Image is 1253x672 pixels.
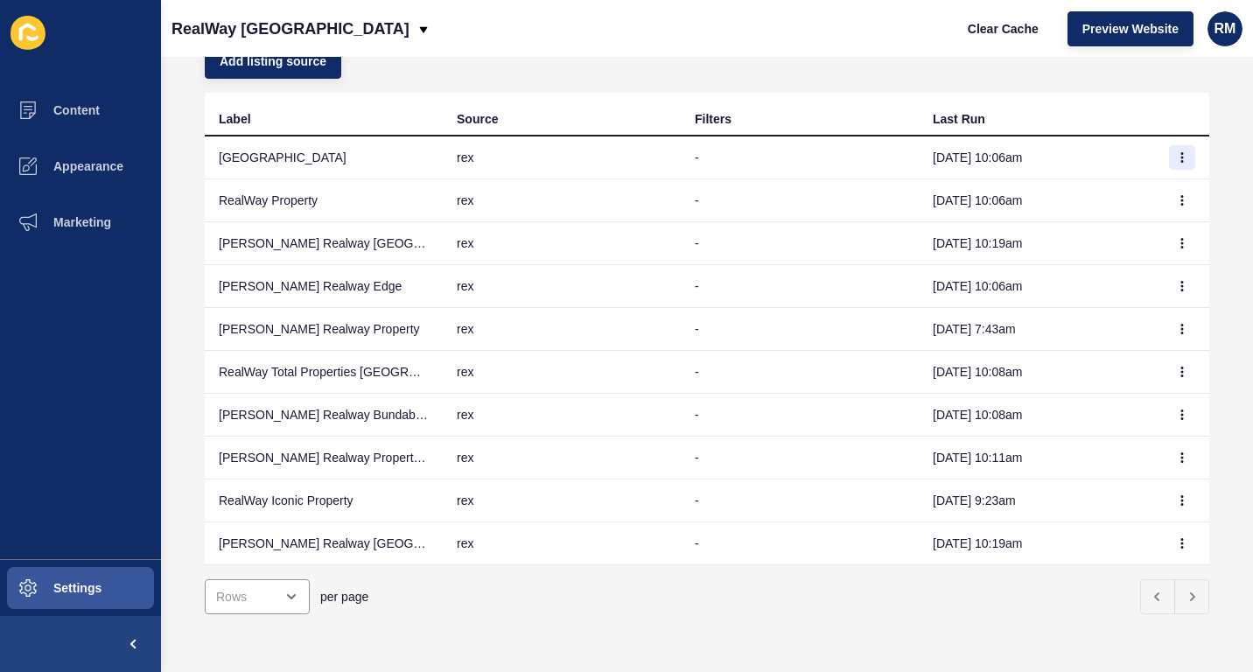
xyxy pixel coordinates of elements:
td: RealWay Total Properties [GEOGRAPHIC_DATA] [205,351,443,394]
td: - [681,351,919,394]
td: - [681,522,919,565]
td: [PERSON_NAME] Realway [GEOGRAPHIC_DATA] [205,222,443,265]
td: [DATE] 10:11am [919,437,1157,479]
span: per page [320,588,368,605]
div: Label [219,110,251,128]
td: - [681,222,919,265]
td: rex [443,479,681,522]
td: [PERSON_NAME] Realway Property [205,308,443,351]
td: [DATE] 10:06am [919,179,1157,222]
td: [DATE] 10:08am [919,394,1157,437]
td: - [681,437,919,479]
span: Preview Website [1082,20,1179,38]
td: [PERSON_NAME] Realway Bundaberg [205,394,443,437]
td: [DATE] 10:06am [919,265,1157,308]
div: open menu [205,579,310,614]
td: - [681,394,919,437]
button: Preview Website [1067,11,1193,46]
td: rex [443,265,681,308]
td: [PERSON_NAME] Realway [GEOGRAPHIC_DATA] [205,522,443,565]
td: RealWay Property [205,179,443,222]
td: rex [443,308,681,351]
td: [PERSON_NAME] Realway Property Partners [GEOGRAPHIC_DATA] [205,437,443,479]
td: - [681,136,919,179]
td: [DATE] 7:43am [919,308,1157,351]
td: rex [443,522,681,565]
td: - [681,479,919,522]
div: Last Run [933,110,985,128]
td: - [681,265,919,308]
td: - [681,308,919,351]
td: rex [443,136,681,179]
p: RealWay [GEOGRAPHIC_DATA] [171,7,409,51]
td: [DATE] 9:23am [919,479,1157,522]
span: RM [1214,20,1236,38]
td: rex [443,394,681,437]
td: [PERSON_NAME] Realway Edge [205,265,443,308]
td: rex [443,222,681,265]
td: [GEOGRAPHIC_DATA] [205,136,443,179]
td: rex [443,179,681,222]
td: RealWay Iconic Property [205,479,443,522]
button: Add listing source [205,44,341,79]
td: [DATE] 10:08am [919,351,1157,394]
span: Clear Cache [968,20,1039,38]
td: [DATE] 10:19am [919,222,1157,265]
button: Clear Cache [953,11,1053,46]
div: Filters [695,110,731,128]
td: rex [443,437,681,479]
td: [DATE] 10:06am [919,136,1157,179]
td: rex [443,351,681,394]
td: - [681,179,919,222]
span: Add listing source [220,52,326,70]
div: Source [457,110,498,128]
td: [DATE] 10:19am [919,522,1157,565]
